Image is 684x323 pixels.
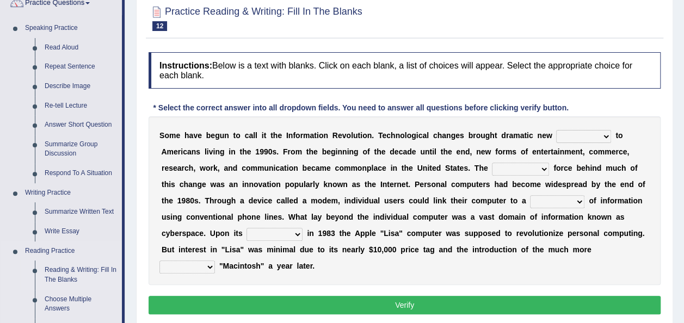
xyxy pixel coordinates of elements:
b: m [250,164,257,172]
b: o [630,164,635,172]
b: , [627,147,629,156]
b: c [245,131,249,140]
b: a [403,147,407,156]
a: Writing Practice [20,183,122,203]
b: a [373,164,378,172]
b: . [372,131,374,140]
b: m [605,147,611,156]
b: c [398,147,403,156]
a: Repeat Sentence [40,57,122,77]
b: c [378,164,382,172]
b: l [371,164,373,172]
b: n [575,147,580,156]
b: t [284,164,287,172]
b: a [553,147,558,156]
b: u [612,164,617,172]
b: c [529,131,533,140]
b: d [407,147,412,156]
b: d [501,131,506,140]
b: n [362,164,367,172]
b: i [262,131,264,140]
a: Write Essay [40,222,122,241]
b: i [169,180,171,189]
b: o [206,164,211,172]
b: T [475,164,479,172]
b: i [207,147,209,156]
b: i [287,164,289,172]
b: n [476,147,481,156]
b: h [479,164,484,172]
b: s [196,147,200,156]
b: . [276,147,279,156]
b: i [213,147,215,156]
b: S [445,164,450,172]
b: e [409,164,413,172]
a: Re-tell Lecture [40,96,122,116]
b: , [218,164,220,172]
b: l [405,131,407,140]
b: n [224,131,229,140]
b: h [621,164,626,172]
b: h [183,180,188,189]
b: a [249,131,253,140]
b: r [178,147,181,156]
b: n [537,147,541,156]
a: Speaking Practice [20,18,122,38]
b: m [606,164,612,172]
b: u [220,131,225,140]
b: A [161,147,167,156]
b: m [564,147,571,156]
b: r [210,164,213,172]
h4: Below is a text with blanks. Click on each blank, a list of choices will appear. Select the appro... [149,52,661,89]
b: f [635,164,638,172]
b: m [513,131,520,140]
b: t [306,147,309,156]
b: R [332,131,338,140]
b: a [280,164,284,172]
b: n [293,164,298,172]
a: Reading Practice [20,241,122,261]
b: c [386,131,391,140]
b: h [189,164,194,172]
b: i [416,131,418,140]
b: a [177,164,182,172]
b: v [209,147,213,156]
b: b [206,131,211,140]
b: g [331,147,336,156]
b: a [509,131,513,140]
b: a [422,131,427,140]
b: e [198,131,202,140]
b: r [502,147,505,156]
b: e [278,131,282,140]
b: b [576,164,581,172]
b: o [339,164,344,172]
b: h [391,131,396,140]
div: * Select the correct answer into all dropdown fields. You need to answer all questions before cli... [149,102,573,114]
b: t [580,147,583,156]
b: s [272,147,276,156]
b: e [247,147,251,156]
b: t [429,147,432,156]
b: e [202,180,206,189]
b: e [326,164,331,172]
b: s [464,164,468,172]
b: u [420,147,425,156]
b: n [342,147,347,156]
b: o [319,131,324,140]
b: i [527,131,529,140]
b: 9 [260,147,264,156]
b: g [215,131,220,140]
b: h [164,180,169,189]
b: e [395,147,399,156]
b: h [309,147,313,156]
b: t [402,164,404,172]
b: w [200,164,206,172]
b: p [367,164,372,172]
b: w [546,131,552,140]
b: m [303,131,310,140]
b: t [541,147,544,156]
b: l [427,131,429,140]
b: m [344,164,350,172]
b: i [590,164,592,172]
a: Summarize Group Discussion [40,135,122,164]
